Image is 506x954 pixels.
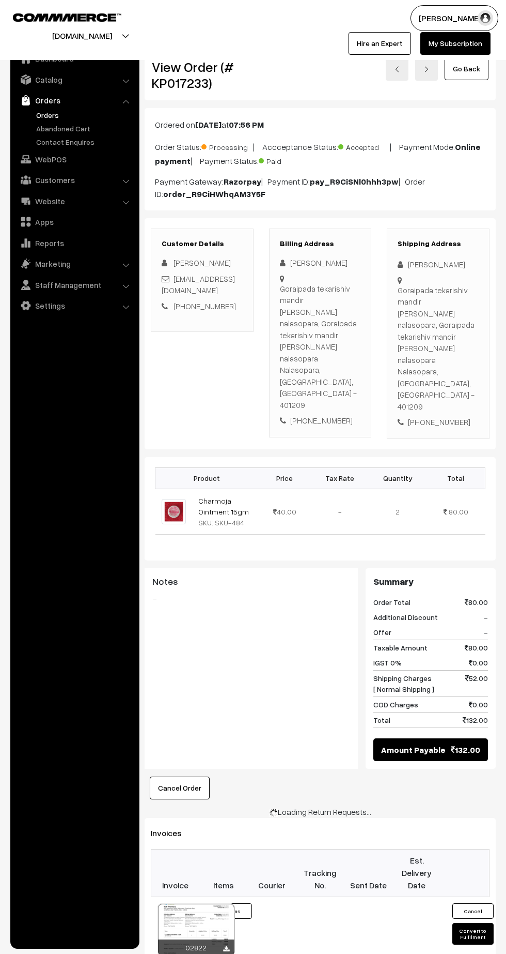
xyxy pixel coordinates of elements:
[465,673,488,694] span: 52.00
[373,657,402,668] span: IGST 0%
[248,849,296,897] th: Courier
[280,257,361,269] div: [PERSON_NAME]
[373,642,428,653] span: Taxable Amount
[484,612,488,623] span: -
[229,119,264,130] b: 07:56 PM
[201,139,253,153] span: Processing
[151,849,200,897] th: Invoice
[373,673,434,694] span: Shipping Charges [ Normal Shipping ]
[155,118,485,131] p: Ordered on at
[155,175,485,200] p: Payment Gateway: | Payment ID: | Order ID:
[310,176,399,187] b: pay_R9CiSNl0hhh3pw
[410,5,498,31] button: [PERSON_NAME]
[13,276,136,294] a: Staff Management
[484,627,488,638] span: -
[373,612,438,623] span: Additional Discount
[34,110,136,120] a: Orders
[449,507,468,516] span: 80.00
[420,32,491,55] a: My Subscription
[426,467,485,489] th: Total
[198,517,252,528] div: SKU: SKU-484
[13,296,136,315] a: Settings
[445,57,488,80] a: Go Back
[280,239,361,248] h3: Billing Address
[423,66,430,72] img: right-arrow.png
[13,10,103,23] a: COMMMERCE
[199,849,248,897] th: Items
[398,284,479,413] div: Goraipada tekarishiv mandir [PERSON_NAME] nalasopara, Goraipada tekarishiv mandir [PERSON_NAME] n...
[34,137,136,147] a: Contact Enquires
[162,499,186,524] img: CHARMOJA.jpg
[452,903,494,919] button: Cancel
[13,91,136,110] a: Orders
[13,213,136,231] a: Apps
[173,258,231,267] span: [PERSON_NAME]
[398,239,479,248] h3: Shipping Address
[465,597,488,608] span: 80.00
[34,123,136,134] a: Abandoned Cart
[349,32,411,55] a: Hire an Expert
[373,597,410,608] span: Order Total
[344,849,393,897] th: Sent Date
[151,828,194,838] span: Invoices
[270,809,278,817] img: ajax-load-sm.gif
[394,66,400,72] img: left-arrow.png
[162,274,235,295] a: [EMAIL_ADDRESS][DOMAIN_NAME]
[162,239,243,248] h3: Customer Details
[195,119,222,130] b: [DATE]
[163,189,265,199] b: order_R9CiHWhqAM3Y5F
[198,496,249,516] a: Charmoja Ointment 15gm
[373,627,391,638] span: Offer
[152,576,350,587] h3: Notes
[280,283,361,411] div: Goraipada tekarishiv mandir [PERSON_NAME] nalasopara, Goraipada tekarishiv mandir [PERSON_NAME] n...
[152,59,254,91] h2: View Order (# KP017233)
[224,176,261,187] b: Razorpay
[338,139,390,153] span: Accepted
[469,699,488,710] span: 0.00
[396,507,400,516] span: 2
[381,744,446,756] span: Amount Payable
[259,153,310,166] span: Paid
[152,592,350,604] blockquote: -
[451,744,480,756] span: 132.00
[13,70,136,89] a: Catalog
[373,576,488,587] h3: Summary
[173,301,236,311] a: [PHONE_NUMBER]
[145,806,496,818] div: Loading Return Requests…
[311,467,369,489] th: Tax Rate
[373,715,390,725] span: Total
[463,715,488,725] span: 132.00
[398,259,479,270] div: [PERSON_NAME]
[398,416,479,428] div: [PHONE_NUMBER]
[369,467,426,489] th: Quantity
[469,657,488,668] span: 0.00
[273,507,296,516] span: 40.00
[13,13,121,21] img: COMMMERCE
[13,254,136,273] a: Marketing
[452,923,494,945] button: Convert to Fulfilment
[392,849,441,897] th: Est. Delivery Date
[259,467,311,489] th: Price
[150,777,210,799] button: Cancel Order
[280,415,361,427] div: [PHONE_NUMBER]
[465,642,488,653] span: 80.00
[155,139,485,167] p: Order Status: | Accceptance Status: | Payment Mode: | Payment Status:
[311,489,369,534] td: -
[13,171,136,189] a: Customers
[13,150,136,169] a: WebPOS
[296,849,344,897] th: Tracking No.
[16,23,148,49] button: [DOMAIN_NAME]
[155,467,259,489] th: Product
[13,234,136,252] a: Reports
[373,699,418,710] span: COD Charges
[478,10,493,26] img: user
[13,192,136,210] a: Website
